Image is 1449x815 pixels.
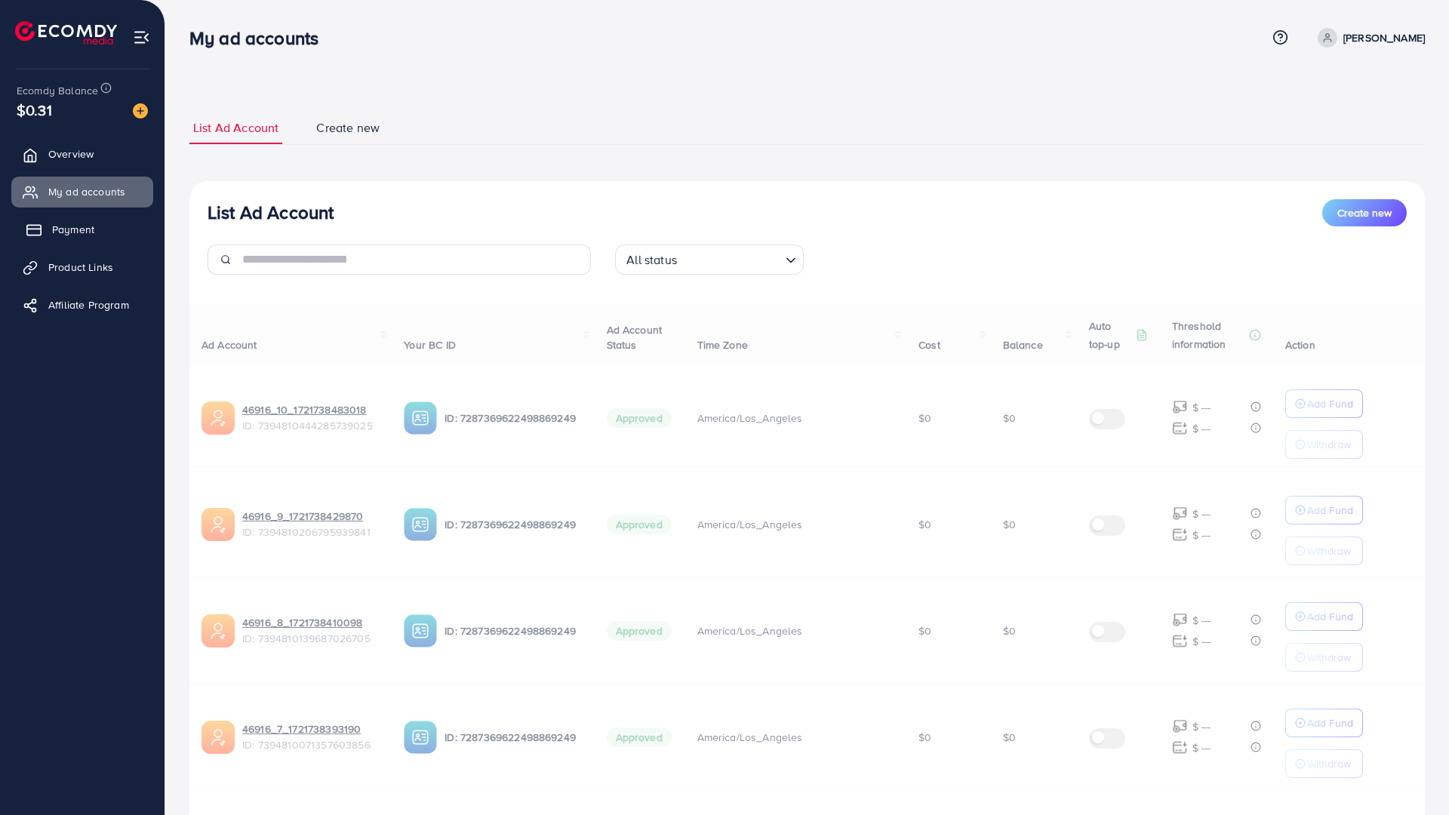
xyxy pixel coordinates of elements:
span: Create new [1337,205,1392,220]
span: Payment [52,222,94,237]
img: menu [133,29,150,46]
button: Create new [1322,199,1407,226]
p: [PERSON_NAME] [1343,29,1425,47]
img: image [133,103,148,118]
span: Ecomdy Balance [17,83,98,98]
span: My ad accounts [48,184,125,199]
input: Search for option [681,246,780,271]
span: $0.31 [17,99,52,121]
img: logo [15,21,117,45]
span: Overview [48,146,94,161]
a: Payment [11,214,153,244]
a: [PERSON_NAME] [1312,28,1425,48]
a: Product Links [11,252,153,282]
a: Affiliate Program [11,290,153,320]
span: List Ad Account [193,119,278,137]
span: Create new [316,119,380,137]
h3: My ad accounts [189,27,331,49]
a: Overview [11,139,153,169]
h3: List Ad Account [208,201,334,223]
div: Search for option [615,244,804,275]
a: My ad accounts [11,177,153,207]
span: All status [623,249,680,271]
span: Product Links [48,260,113,275]
span: Affiliate Program [48,297,129,312]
